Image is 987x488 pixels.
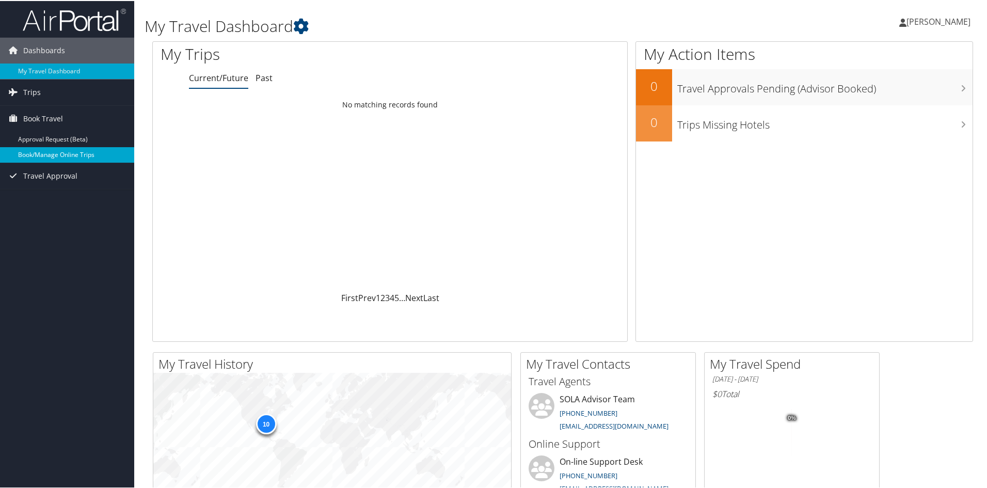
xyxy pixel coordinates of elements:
span: [PERSON_NAME] [906,15,970,26]
h2: My Travel History [158,354,511,372]
h1: My Travel Dashboard [145,14,702,36]
a: 1 [376,291,380,303]
div: 10 [256,413,276,433]
h2: 0 [636,113,672,130]
li: SOLA Advisor Team [523,392,693,434]
a: 0Trips Missing Hotels [636,104,973,140]
span: … [399,291,405,303]
a: Next [405,291,423,303]
span: Trips [23,78,41,104]
a: Current/Future [189,71,248,83]
h1: My Action Items [636,42,973,64]
a: 3 [385,291,390,303]
a: Past [256,71,273,83]
a: [PERSON_NAME] [899,5,981,36]
h2: My Travel Contacts [526,354,695,372]
a: 4 [390,291,394,303]
h6: Total [712,387,871,399]
td: No matching records found [153,95,627,113]
h6: [DATE] - [DATE] [712,373,871,383]
span: Travel Approval [23,162,77,188]
span: $0 [712,387,722,399]
h3: Online Support [529,436,688,450]
a: Prev [358,291,376,303]
h3: Travel Agents [529,373,688,388]
a: First [341,291,358,303]
h1: My Trips [161,42,422,64]
h3: Travel Approvals Pending (Advisor Booked) [677,75,973,95]
h2: 0 [636,76,672,94]
span: Dashboards [23,37,65,62]
a: 5 [394,291,399,303]
h3: Trips Missing Hotels [677,112,973,131]
span: Book Travel [23,105,63,131]
h2: My Travel Spend [710,354,879,372]
a: 2 [380,291,385,303]
tspan: 0% [788,414,796,420]
img: airportal-logo.png [23,7,126,31]
a: 0Travel Approvals Pending (Advisor Booked) [636,68,973,104]
a: Last [423,291,439,303]
a: [PHONE_NUMBER] [560,407,617,417]
a: [PHONE_NUMBER] [560,470,617,479]
a: [EMAIL_ADDRESS][DOMAIN_NAME] [560,420,668,430]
